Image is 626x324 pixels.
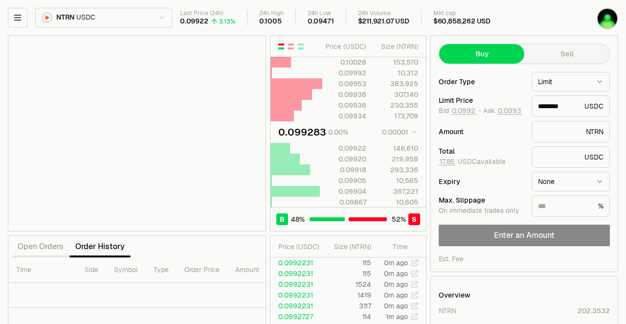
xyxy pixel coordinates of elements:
[69,237,131,256] button: Order History
[439,44,524,64] button: Buy
[439,306,456,316] div: NTRN
[358,17,409,26] div: $211,921.07 USD
[308,17,334,26] div: 0.09471
[392,214,406,224] span: 52 %
[323,268,372,279] td: 115
[280,214,285,224] span: B
[106,257,146,283] th: Symbol
[439,290,470,300] div: Overview
[227,257,301,283] th: Amount
[375,165,418,175] div: 293,336
[259,17,282,26] div: 0.1005
[323,42,366,51] div: Price ( USDC )
[270,290,323,301] td: 0.0992231
[451,107,476,115] button: 0.0992
[439,107,481,116] span: Bid -
[56,13,74,22] span: NTRN
[375,154,418,164] div: 219,958
[323,197,366,207] div: 0.09867
[180,10,235,17] div: Last Price (24h)
[270,311,323,322] td: 0.0992727
[384,269,408,278] time: 0m ago
[578,306,610,316] div: 202.3532
[439,78,524,85] div: Order Type
[8,257,77,283] th: Time
[12,237,69,256] button: Open Orders
[270,301,323,311] td: 0.0992231
[384,280,408,289] time: 0m ago
[8,36,266,231] iframe: Financial Chart
[291,214,305,224] span: 48 %
[323,279,372,290] td: 1524
[375,57,418,67] div: 153,570
[439,157,506,166] span: USDC available
[439,178,524,185] div: Expiry
[375,100,418,110] div: 230,355
[439,148,524,155] div: Total
[287,43,295,50] button: Show Sell Orders Only
[375,176,418,185] div: 10,565
[323,79,366,89] div: 0.09953
[278,242,323,252] div: Price ( USDC )
[380,242,408,252] div: Time
[323,165,366,175] div: 0.09918
[219,18,235,25] div: 3.13%
[412,214,417,224] span: S
[439,207,524,215] div: On immediate trades only
[323,176,366,185] div: 0.09905
[483,107,522,116] span: Ask
[323,257,372,268] td: 115
[323,68,366,78] div: 0.09992
[375,186,418,196] div: 367,221
[323,90,366,99] div: 0.09938
[375,42,418,51] div: Size ( NTRN )
[532,146,610,168] div: USDC
[323,301,372,311] td: 3117
[433,17,491,26] div: $60,858,262 USD
[323,143,366,153] div: 0.09922
[375,68,418,78] div: 10,312
[323,311,372,322] td: 114
[384,258,408,267] time: 0m ago
[146,257,177,283] th: Type
[375,143,418,153] div: 146,610
[328,127,348,137] div: 0.00%
[277,43,285,50] button: Show Buy and Sell Orders
[331,242,371,252] div: Size ( NTRN )
[259,10,284,17] div: 24h High
[180,17,208,26] div: 0.09922
[323,111,366,121] div: 0.09934
[532,121,610,142] div: NTRN
[598,9,617,28] img: phurus
[323,186,366,196] div: 0.09904
[177,257,227,283] th: Order Price
[270,257,323,268] td: 0.0992231
[270,268,323,279] td: 0.0992231
[43,13,51,22] img: NTRN Logo
[524,44,609,64] button: Sell
[323,57,366,67] div: 0.10028
[386,312,408,321] time: 1m ago
[278,125,326,139] div: 0.099283
[532,72,610,92] button: Limit
[439,197,524,204] div: Max. Slippage
[439,128,524,135] div: Amount
[439,254,464,264] div: Est. Fee
[497,107,522,115] button: 0.0993
[323,154,366,164] div: 0.09920
[384,291,408,300] time: 0m ago
[375,111,418,121] div: 173,709
[375,79,418,89] div: 383,925
[439,158,456,165] button: 17.85
[375,197,418,207] div: 10,605
[323,100,366,110] div: 0.09936
[297,43,305,50] button: Show Buy Orders Only
[77,257,106,283] th: Side
[379,126,418,138] button: 0.00001
[532,95,610,117] div: USDC
[532,195,610,217] div: %
[308,10,334,17] div: 24h Low
[270,279,323,290] td: 0.0992231
[384,301,408,310] time: 0m ago
[76,13,95,22] span: USDC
